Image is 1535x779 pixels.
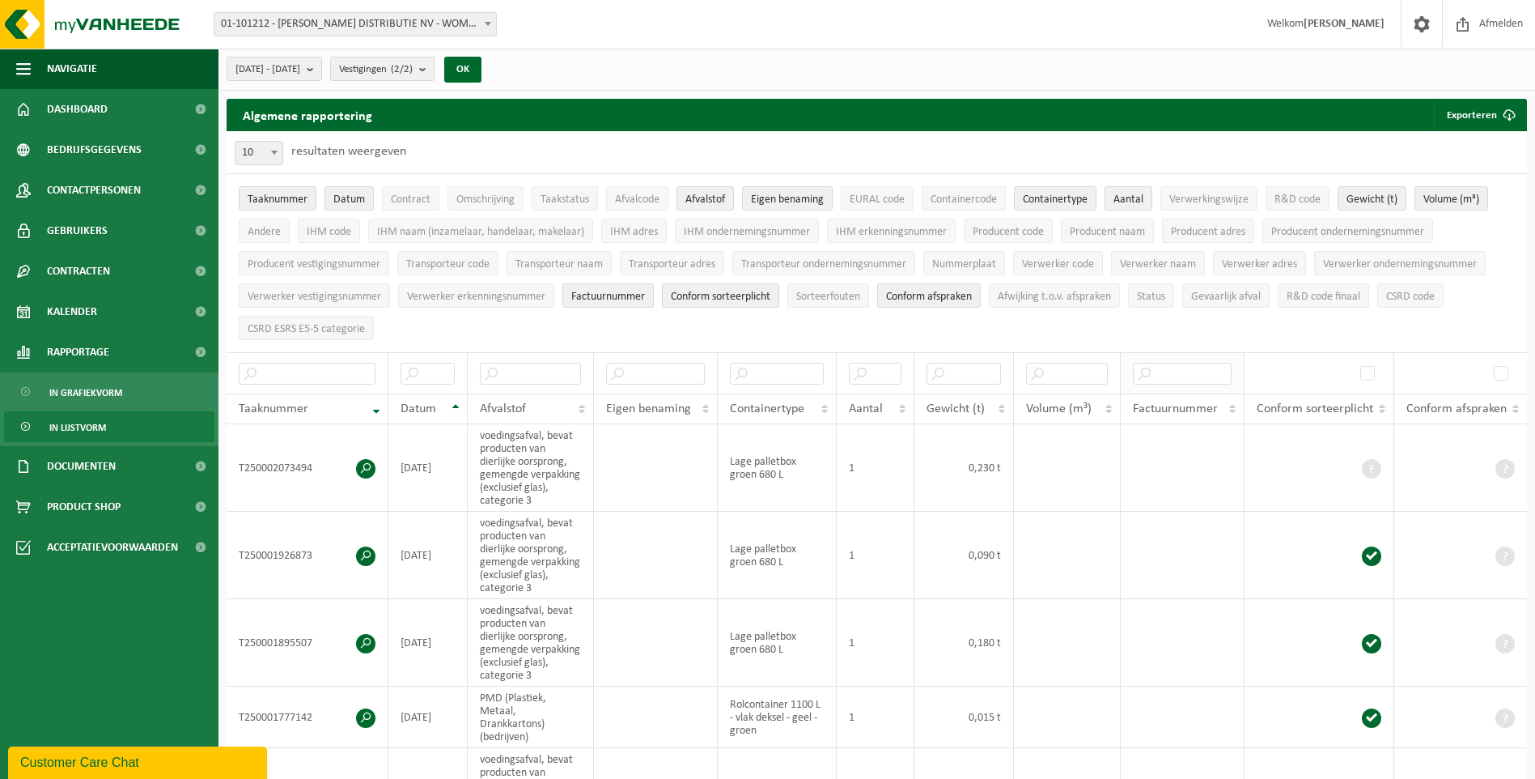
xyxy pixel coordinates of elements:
td: 0,015 t [914,687,1014,748]
button: AfvalstofAfvalstof: Activate to sort [676,186,734,211]
span: Afvalcode [615,194,659,206]
span: Taakstatus [541,194,589,206]
button: Transporteur ondernemingsnummerTransporteur ondernemingsnummer : Activate to sort [732,251,915,275]
button: [DATE] - [DATE] [227,57,322,81]
td: T250001777142 [227,687,388,748]
button: Gevaarlijk afval : Activate to sort [1182,283,1270,308]
span: 10 [235,142,282,164]
span: Datum [401,402,436,415]
span: Kalender [47,292,97,332]
span: Afvalstof [685,194,725,206]
button: Vestigingen(2/2) [330,57,435,81]
span: Gewicht (t) [1346,194,1397,206]
span: Dashboard [47,89,108,130]
span: Vestigingen [339,57,413,82]
span: Containertype [1023,194,1088,206]
button: StatusStatus: Activate to sort [1128,283,1174,308]
span: Volume (m³) [1423,194,1479,206]
span: Status [1137,291,1165,303]
td: 1 [837,424,914,512]
span: Conform sorteerplicht [1257,402,1373,415]
button: IHM ondernemingsnummerIHM ondernemingsnummer: Activate to sort [675,219,819,243]
span: Taaknummer [248,194,307,206]
count: (2/2) [391,64,413,74]
button: ContractContract: Activate to sort [382,186,439,211]
button: AndereAndere: Activate to sort [239,219,290,243]
span: Product Shop [47,487,121,527]
span: Transporteur ondernemingsnummer [741,258,906,270]
td: [DATE] [388,512,468,599]
td: [DATE] [388,599,468,687]
span: Andere [248,226,281,238]
span: Volume (m³) [1026,402,1092,415]
td: 1 [837,687,914,748]
button: OK [444,57,481,83]
button: NummerplaatNummerplaat: Activate to sort [923,251,1005,275]
span: 01-101212 - CHARLES DISTRIBUTIE NV - WOMMELGEM [214,12,497,36]
td: T250002073494 [227,424,388,512]
a: In lijstvorm [4,411,214,442]
span: Nummerplaat [932,258,996,270]
span: In grafiekvorm [49,377,122,408]
button: R&D codeR&amp;D code: Activate to sort [1266,186,1329,211]
button: Exporteren [1434,99,1525,131]
span: Producent naam [1070,226,1145,238]
span: Verwerker erkenningsnummer [407,291,545,303]
span: Factuurnummer [1133,402,1218,415]
button: Conform sorteerplicht : Activate to sort [662,283,779,308]
span: Verwerker naam [1120,258,1196,270]
span: Verwerkingswijze [1169,194,1249,206]
span: Containertype [730,402,804,415]
button: ContainercodeContainercode: Activate to sort [922,186,1006,211]
span: Gewicht (t) [927,402,985,415]
strong: [PERSON_NAME] [1304,18,1384,30]
td: [DATE] [388,424,468,512]
button: Afwijking t.o.v. afsprakenAfwijking t.o.v. afspraken: Activate to sort [989,283,1120,308]
td: [DATE] [388,687,468,748]
span: Omschrijving [456,194,515,206]
button: EURAL codeEURAL code: Activate to sort [841,186,914,211]
label: resultaten weergeven [291,145,406,158]
span: Gebruikers [47,211,108,251]
span: Acceptatievoorwaarden [47,527,178,568]
td: Lage palletbox groen 680 L [718,599,837,687]
button: Eigen benamingEigen benaming: Activate to sort [742,186,833,211]
span: IHM code [307,226,351,238]
a: In grafiekvorm [4,377,214,407]
span: IHM erkenningsnummer [836,226,947,238]
button: Verwerker naamVerwerker naam: Activate to sort [1111,251,1205,275]
button: Producent naamProducent naam: Activate to sort [1061,219,1154,243]
button: Verwerker vestigingsnummerVerwerker vestigingsnummer: Activate to sort [239,283,390,308]
button: Verwerker ondernemingsnummerVerwerker ondernemingsnummer: Activate to sort [1314,251,1486,275]
button: Producent vestigingsnummerProducent vestigingsnummer: Activate to sort [239,251,389,275]
td: T250001926873 [227,512,388,599]
span: Verwerker ondernemingsnummer [1323,258,1477,270]
span: Producent code [973,226,1044,238]
span: Aantal [1113,194,1143,206]
span: Transporteur naam [515,258,603,270]
button: Producent adresProducent adres: Activate to sort [1162,219,1254,243]
span: 10 [235,141,283,165]
span: Taaknummer [239,402,308,415]
td: Lage palletbox groen 680 L [718,424,837,512]
td: Lage palletbox groen 680 L [718,512,837,599]
button: Verwerker adresVerwerker adres: Activate to sort [1213,251,1306,275]
span: Containercode [931,194,997,206]
iframe: chat widget [8,743,270,779]
td: voedingsafval, bevat producten van dierlijke oorsprong, gemengde verpakking (exclusief glas), cat... [468,599,594,687]
button: Verwerker codeVerwerker code: Activate to sort [1013,251,1103,275]
button: Gewicht (t)Gewicht (t): Activate to sort [1338,186,1406,211]
button: CSRD ESRS E5-5 categorieCSRD ESRS E5-5 categorie: Activate to sort [239,316,374,340]
span: In lijstvorm [49,412,106,443]
span: Gevaarlijk afval [1191,291,1261,303]
span: Eigen benaming [606,402,691,415]
button: TaaknummerTaaknummer: Activate to remove sorting [239,186,316,211]
span: Rapportage [47,332,109,372]
span: Factuurnummer [571,291,645,303]
button: Transporteur codeTransporteur code: Activate to sort [397,251,498,275]
span: Contactpersonen [47,170,141,211]
button: FactuurnummerFactuurnummer: Activate to sort [562,283,654,308]
span: IHM adres [610,226,658,238]
span: IHM naam (inzamelaar, handelaar, makelaar) [377,226,584,238]
button: IHM naam (inzamelaar, handelaar, makelaar)IHM naam (inzamelaar, handelaar, makelaar): Activate to... [368,219,593,243]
